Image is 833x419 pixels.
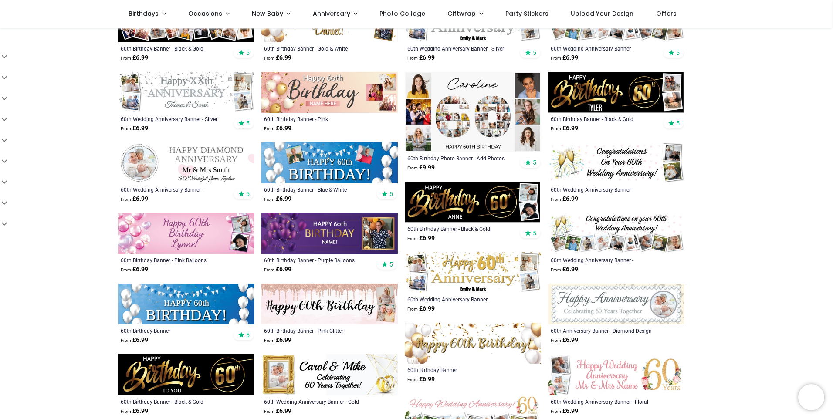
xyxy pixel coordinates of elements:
[551,336,578,345] strong: £ 6.99
[121,265,148,274] strong: £ 6.99
[551,45,656,52] div: 60th Wedding Anniversary Banner - Diamond
[121,407,148,416] strong: £ 6.99
[407,45,512,52] a: 60th Wedding Anniversary Banner - Silver Party Design
[118,72,254,113] img: Personalised 60th Wedding Anniversary Banner - Silver Celebration Design - 4 Photo Upload
[551,54,578,62] strong: £ 6.99
[246,331,250,339] span: 5
[246,190,250,198] span: 5
[264,124,291,133] strong: £ 6.99
[264,257,369,264] div: 60th Birthday Banner - Purple Balloons
[551,409,561,414] span: From
[407,304,435,313] strong: £ 6.99
[551,124,578,133] strong: £ 6.99
[118,354,254,395] img: Personalised Happy 60th Birthday Banner - Black & Gold - Custom Name
[551,186,656,193] a: 60th Wedding Anniversary Banner - Champagne Design
[264,398,369,405] a: 60th Wedding Anniversary Banner - Gold Rings
[548,284,684,324] img: Personalised Happy 60th Anniversary Banner - Diamond Design - 1 Photo upload
[252,9,283,18] span: New Baby
[121,197,131,202] span: From
[264,195,291,203] strong: £ 6.99
[533,229,536,237] span: 5
[264,197,274,202] span: From
[121,398,226,405] div: 60th Birthday Banner - Black & Gold
[129,9,159,18] span: Birthdays
[264,186,369,193] div: 60th Birthday Banner - Blue & White
[118,213,254,254] img: Happy 60th Birthday Banner - Pink Balloons - 2 Photo Upload
[121,338,131,343] span: From
[246,49,250,57] span: 5
[389,190,393,198] span: 5
[447,9,476,18] span: Giftwrap
[533,49,536,57] span: 5
[551,267,561,272] span: From
[389,260,393,268] span: 5
[551,197,561,202] span: From
[407,296,512,303] div: 60th Wedding Anniversary Banner - Celebration Design
[261,72,398,113] img: Personalised Happy 60th Birthday Banner - Pink - Custom Name & 3 Photo Upload
[405,182,541,223] img: Personalised Happy 60th Birthday Banner - Black & Gold - 2 Photo Upload
[121,409,131,414] span: From
[261,284,398,324] img: Personalised Happy 60th Birthday Banner - Pink Glitter - 2 Photo Upload
[407,155,512,162] a: 60th Birthday Photo Banner - Add Photos
[121,56,131,61] span: From
[121,327,226,334] a: 60th Birthday Banner
[407,307,418,311] span: From
[121,124,148,133] strong: £ 6.99
[121,115,226,122] a: 60th Wedding Anniversary Banner - Silver Celebration Design
[533,159,536,166] span: 5
[264,115,369,122] a: 60th Birthday Banner - Pink
[379,9,425,18] span: Photo Collage
[407,54,435,62] strong: £ 6.99
[264,409,274,414] span: From
[551,327,656,334] a: 60th Anniversary Banner - Diamond Design
[121,186,226,193] a: 60th Wedding Anniversary Banner - Diamond
[264,267,274,272] span: From
[798,384,824,410] iframe: Brevo live chat
[264,265,291,274] strong: £ 6.99
[261,213,398,254] img: Personalised Happy 60th Birthday Banner - Purple Balloons - Custom Name & 1 Photo Upload
[121,257,226,264] a: 60th Birthday Banner - Pink Balloons
[571,9,633,18] span: Upload Your Design
[551,56,561,61] span: From
[407,366,512,373] a: 60th Birthday Banner
[551,115,656,122] a: 60th Birthday Banner - Black & Gold
[118,142,254,183] img: Personalised 60th Wedding Anniversary Banner - Diamond - 1 Photo upload
[264,54,291,62] strong: £ 6.99
[405,72,541,152] img: Personalised 60th Birthday Photo Banner - Add Photos - Custom Text
[548,72,684,113] img: Personalised Happy 60th Birthday Banner - Black & Gold - Custom Name & 2 Photo Upload
[188,9,222,18] span: Occasions
[121,54,148,62] strong: £ 6.99
[407,225,512,232] a: 60th Birthday Banner - Black & Gold
[551,338,561,343] span: From
[407,56,418,61] span: From
[407,234,435,243] strong: £ 6.99
[407,375,435,384] strong: £ 6.99
[551,257,656,264] a: 60th Wedding Anniversary Banner - Champagne Design
[261,142,398,183] img: Personalised Happy 60th Birthday Banner - Blue & White - 2 Photo Upload
[407,166,418,170] span: From
[548,213,684,254] img: Personalised 60th Wedding Anniversary Banner - Champagne Design - 9 Photo Upload
[676,119,680,127] span: 5
[551,195,578,203] strong: £ 6.99
[405,252,541,293] img: Personalised 60th Wedding Anniversary Banner - Celebration Design - Custom Text & 4 Photo Upload
[551,398,656,405] a: 60th Wedding Anniversary Banner - Floral Design
[121,45,226,52] a: 60th Birthday Banner - Black & Gold
[407,163,435,172] strong: £ 9.99
[121,267,131,272] span: From
[264,56,274,61] span: From
[121,336,148,345] strong: £ 6.99
[264,336,291,345] strong: £ 6.99
[551,126,561,131] span: From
